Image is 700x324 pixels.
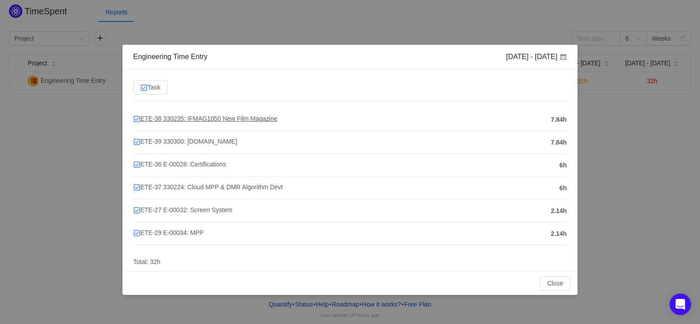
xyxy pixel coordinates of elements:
[133,229,204,236] span: ETE-29 E-00034: MPP
[670,294,691,315] div: Open Intercom Messenger
[133,206,232,213] span: ETE-27 E-00032: Screen System
[133,207,140,214] img: 10318
[551,138,567,147] span: 7.84h
[133,183,283,191] span: ETE-37 330224: Cloud MPP & DMR Algorithm Devt
[133,138,237,145] span: ETE-39 330300: [DOMAIN_NAME]
[133,115,140,123] img: 10318
[551,229,567,239] span: 2.14h
[133,230,140,237] img: 10318
[560,161,567,170] span: 6h
[133,161,140,168] img: 10318
[133,184,140,191] img: 10318
[133,161,226,168] span: ETE-36 E-00028: Certifications
[133,52,207,62] div: Engineering Time Entry
[140,84,160,91] span: Task
[540,276,570,290] button: Close
[140,84,148,91] img: 10318
[133,138,140,145] img: 10318
[133,115,277,122] span: ETE-38 330235: IFMAG1050 New Film Magazine
[133,258,160,265] span: Total: 32h
[551,115,567,124] span: 7.84h
[506,52,567,62] div: [DATE] - [DATE]
[551,206,567,216] span: 2.14h
[560,183,567,193] span: 6h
